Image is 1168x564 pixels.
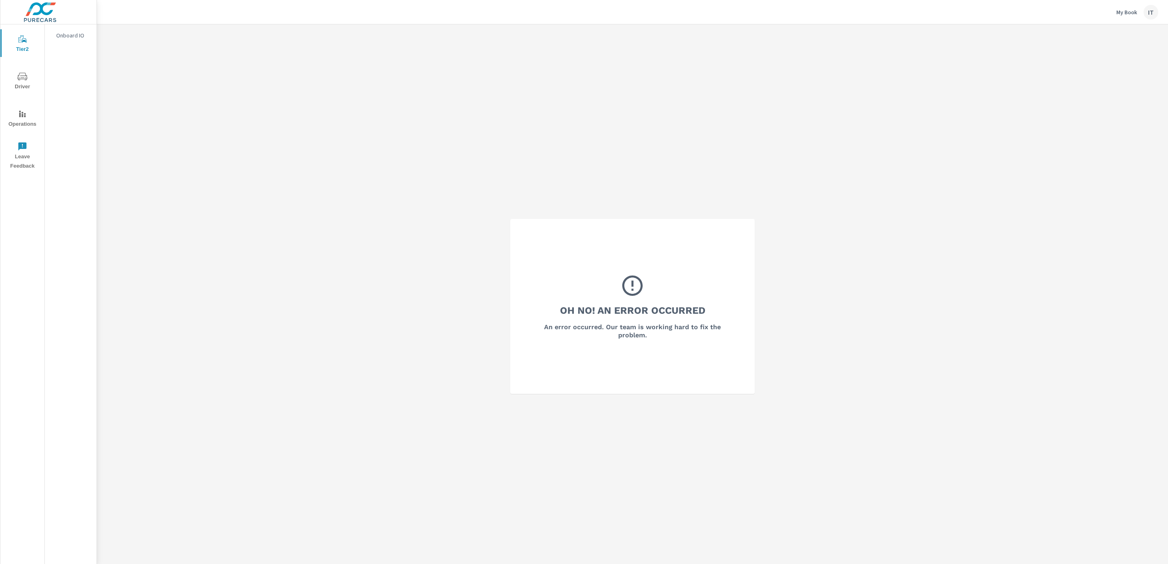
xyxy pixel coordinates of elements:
[532,323,733,339] h6: An error occurred. Our team is working hard to fix the problem.
[3,109,42,129] span: Operations
[1116,9,1137,16] p: My Book
[56,31,90,39] p: Onboard IO
[45,29,97,42] div: Onboard IO
[560,304,705,317] h3: Oh No! An Error Occurred
[1144,5,1158,20] div: IT
[0,24,44,174] div: nav menu
[3,72,42,92] span: Driver
[3,34,42,54] span: Tier2
[3,142,42,171] span: Leave Feedback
